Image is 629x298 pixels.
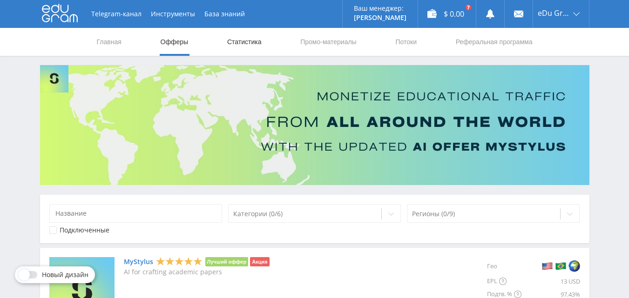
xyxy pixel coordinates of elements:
a: Реферальная программа [455,28,534,56]
a: Офферы [160,28,189,56]
div: Подключенные [60,226,109,234]
p: Ваш менеджер: [354,5,406,12]
li: Лучший оффер [205,257,249,266]
span: eDu Group [538,9,570,17]
a: Потоки [394,28,418,56]
span: Новый дизайн [42,271,88,278]
p: AI for crafting academic papers [124,268,270,276]
div: 5 Stars [156,257,203,266]
div: EPL [487,275,521,288]
li: Акция [250,257,269,266]
input: Название [49,204,223,223]
p: [PERSON_NAME] [354,14,406,21]
div: 13 USD [521,275,580,288]
a: Статистика [226,28,263,56]
a: MyStylus [124,258,153,265]
a: Главная [96,28,122,56]
img: Banner [40,65,589,185]
div: Гео [487,257,521,275]
a: Промо-материалы [299,28,357,56]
